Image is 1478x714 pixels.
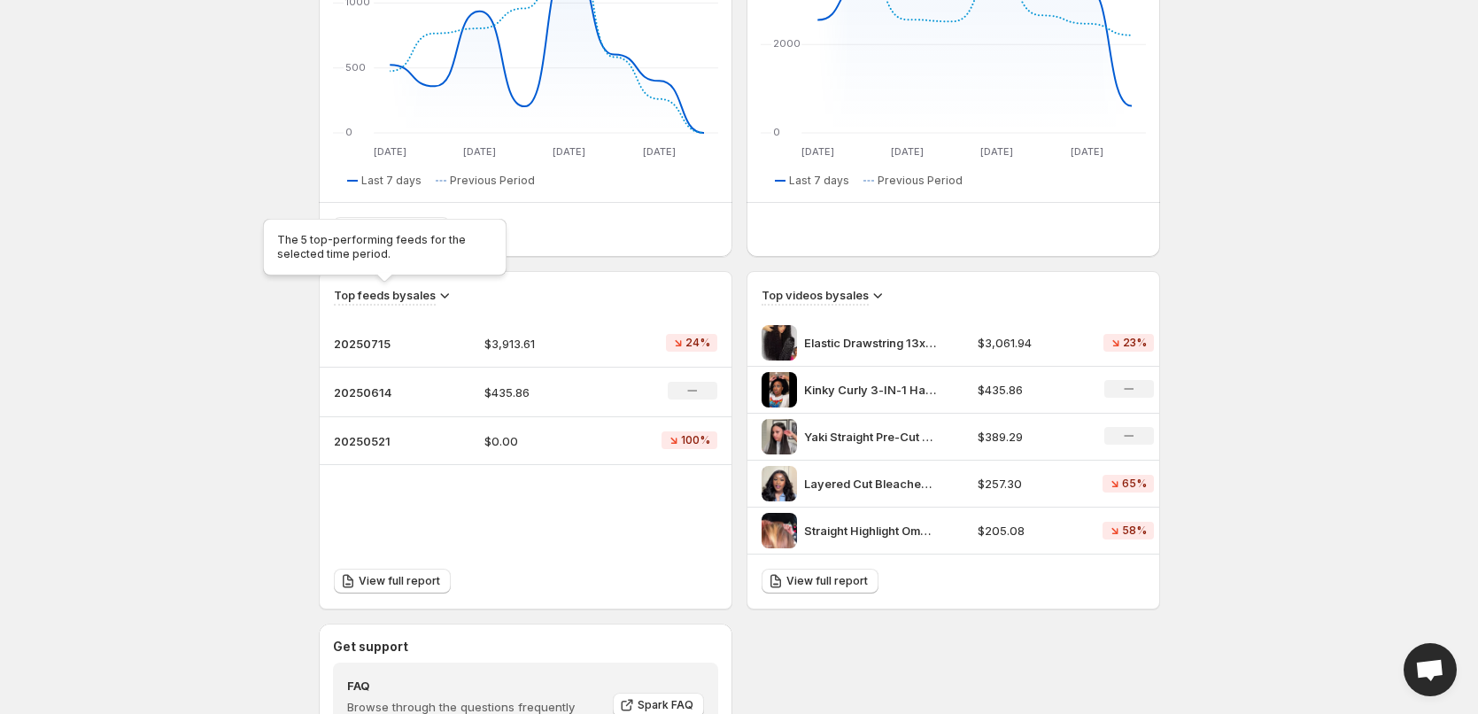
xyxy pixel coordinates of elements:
[484,432,607,450] p: $0.00
[773,37,801,50] text: 2000
[878,174,963,188] span: Previous Period
[804,334,937,352] p: Elastic Drawstring 13x6 HD Lace Wear Go Glueless Wig
[978,381,1082,399] p: $435.86
[762,325,797,361] img: Elastic Drawstring 13x6 HD Lace Wear Go Glueless Wig
[786,574,868,588] span: View full report
[762,419,797,454] img: Yaki Straight Pre-Cut 9x6 Lace Wear Go Wig
[361,174,422,188] span: Last 7 days
[642,145,675,158] text: [DATE]
[762,513,797,548] img: Straight Highlight Ombre Color Wear Go Glueless Wig
[762,286,869,304] h3: Top videos by sales
[334,286,436,304] h3: Top feeds by sales
[681,433,710,447] span: 100%
[980,145,1013,158] text: [DATE]
[463,145,496,158] text: [DATE]
[789,174,849,188] span: Last 7 days
[334,569,451,594] a: View full report
[345,61,366,74] text: 500
[804,381,937,399] p: Kinky Curly 3-IN-1 Half Wig
[801,145,833,158] text: [DATE]
[804,428,937,446] p: Yaki Straight Pre-Cut 9x6 Lace Wear Go Wig
[804,475,937,493] p: Layered Cut Bleached Mini Knots Body Wave Wear Go Glueless Wig
[333,638,408,656] h3: Get support
[1070,145,1103,158] text: [DATE]
[347,677,600,695] h4: FAQ
[773,126,780,138] text: 0
[1122,524,1147,538] span: 58%
[804,522,937,539] p: Straight Highlight Ombre Color Wear Go Glueless Wig
[1404,643,1457,696] a: Open chat
[978,475,1082,493] p: $257.30
[978,428,1082,446] p: $389.29
[1123,336,1147,350] span: 23%
[334,335,422,353] p: 20250715
[978,522,1082,539] p: $205.08
[762,372,797,407] img: Kinky Curly 3-IN-1 Half Wig
[345,126,352,138] text: 0
[978,334,1082,352] p: $3,061.94
[762,569,878,594] a: View full report
[484,384,607,401] p: $435.86
[373,145,406,158] text: [DATE]
[450,174,535,188] span: Previous Period
[334,432,422,450] p: 20250521
[484,335,607,353] p: $3,913.61
[553,145,585,158] text: [DATE]
[638,698,693,712] span: Spark FAQ
[762,466,797,501] img: Layered Cut Bleached Mini Knots Body Wave Wear Go Glueless Wig
[685,336,710,350] span: 24%
[891,145,924,158] text: [DATE]
[359,574,440,588] span: View full report
[1122,477,1147,491] span: 65%
[334,384,422,401] p: 20250614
